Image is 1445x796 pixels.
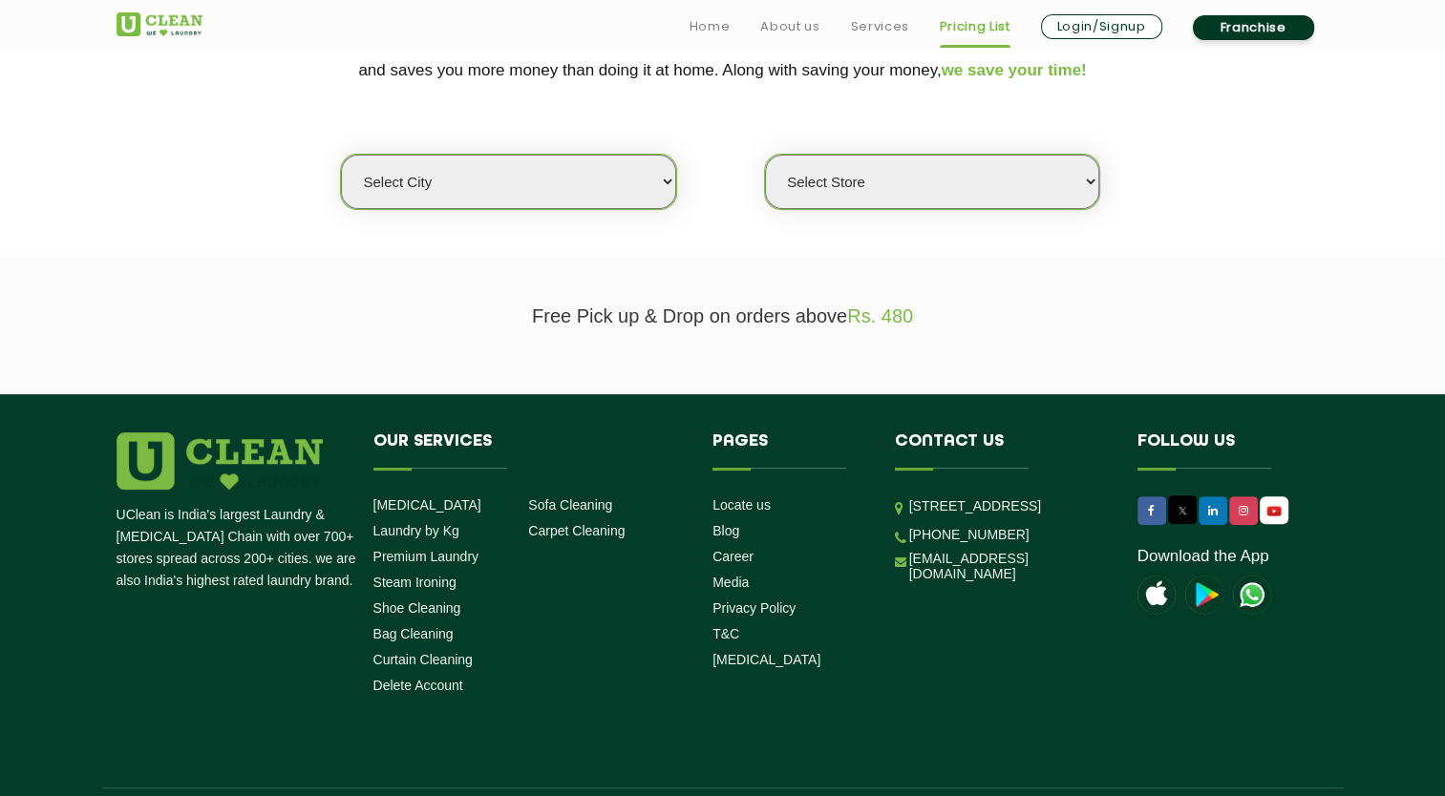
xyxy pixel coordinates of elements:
[1233,576,1271,614] img: UClean Laundry and Dry Cleaning
[712,652,820,667] a: [MEDICAL_DATA]
[373,549,479,564] a: Premium Laundry
[712,626,739,641] a: T&C
[373,652,473,667] a: Curtain Cleaning
[373,523,459,538] a: Laundry by Kg
[760,15,819,38] a: About us
[712,497,771,513] a: Locate us
[528,497,612,513] a: Sofa Cleaning
[712,549,754,564] a: Career
[1262,501,1286,521] img: UClean Laundry and Dry Cleaning
[117,12,202,36] img: UClean Laundry and Dry Cleaning
[1137,576,1176,614] img: apple-icon.png
[373,497,481,513] a: [MEDICAL_DATA]
[909,551,1109,581] a: [EMAIL_ADDRESS][DOMAIN_NAME]
[712,600,796,616] a: Privacy Policy
[373,432,685,469] h4: Our Services
[528,523,625,538] a: Carpet Cleaning
[712,432,866,469] h4: Pages
[373,626,454,641] a: Bag Cleaning
[117,504,359,592] p: UClean is India's largest Laundry & [MEDICAL_DATA] Chain with over 700+ stores spread across 200+...
[373,575,457,590] a: Steam Ironing
[942,61,1087,79] span: we save your time!
[373,600,461,616] a: Shoe Cleaning
[1137,432,1306,469] h4: Follow us
[712,575,749,590] a: Media
[940,15,1010,38] a: Pricing List
[1041,14,1162,39] a: Login/Signup
[373,678,463,693] a: Delete Account
[117,305,1329,327] p: Free Pick up & Drop on orders above
[847,305,913,326] span: Rs. 480
[895,432,1109,469] h4: Contact us
[117,20,1329,87] p: We make Laundry affordable by charging you per kilo and not per piece. Our monthly package pricin...
[1185,576,1223,614] img: playstoreicon.png
[117,432,323,490] img: logo.png
[909,495,1109,517] p: [STREET_ADDRESS]
[690,15,731,38] a: Home
[850,15,908,38] a: Services
[1137,547,1269,566] a: Download the App
[909,527,1030,542] a: [PHONE_NUMBER]
[1193,15,1314,40] a: Franchise
[712,523,739,538] a: Blog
